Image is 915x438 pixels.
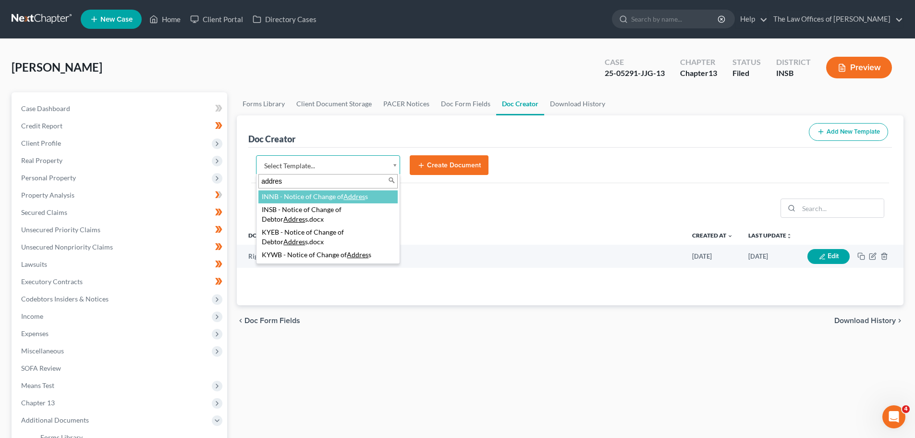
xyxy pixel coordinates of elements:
div: KYWB - Notice of Change of s [258,249,398,262]
span: Addres [343,192,365,200]
span: Addres [283,238,305,246]
span: Addres [283,215,305,223]
span: 4 [902,405,910,413]
div: INNB - Notice of Change of s [258,190,398,203]
div: KYEB - Notice of Change of Debtor s.docx [258,226,398,249]
span: Addres [347,250,368,259]
iframe: Intercom live chat [882,405,905,428]
div: INSB - Notice of Change of Debtor s.docx [258,203,398,226]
